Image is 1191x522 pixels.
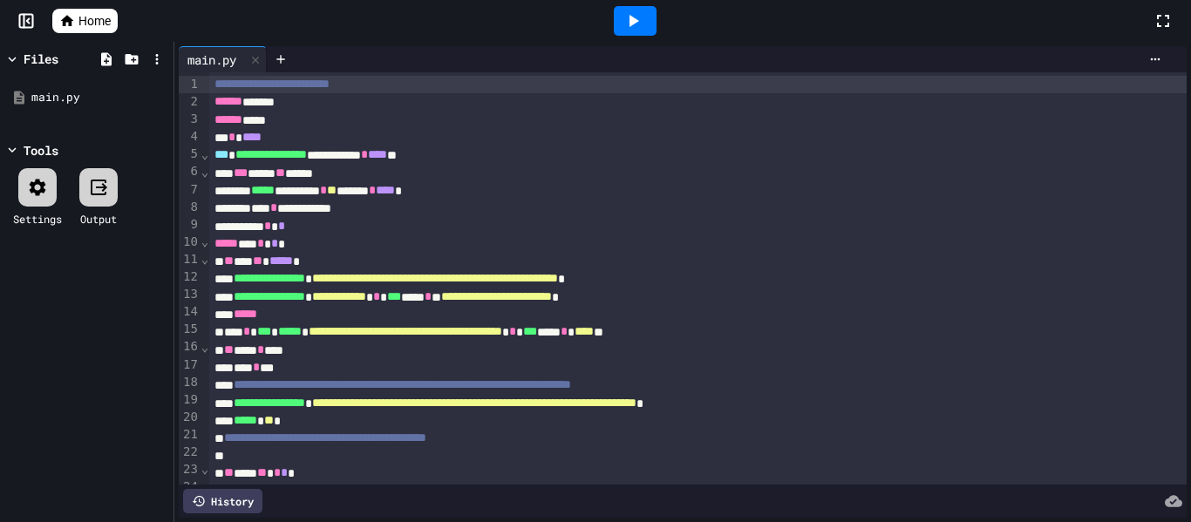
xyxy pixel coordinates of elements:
div: 6 [179,163,201,180]
div: 17 [179,356,201,374]
div: 2 [179,93,201,111]
div: 14 [179,303,201,321]
span: Fold line [201,462,209,476]
div: 15 [179,321,201,338]
div: 20 [179,409,201,426]
div: 9 [179,216,201,234]
span: Fold line [201,147,209,161]
div: main.py [31,89,167,106]
div: 24 [179,478,201,496]
span: Home [78,12,111,30]
div: 10 [179,234,201,251]
div: 11 [179,251,201,268]
div: 8 [179,199,201,216]
div: 3 [179,111,201,128]
div: 12 [179,268,201,286]
div: 13 [179,286,201,303]
div: Settings [13,211,62,227]
div: Files [24,50,58,68]
div: 1 [179,76,201,93]
div: main.py [179,51,245,69]
div: main.py [179,46,267,72]
div: 23 [179,461,201,478]
span: Fold line [201,234,209,248]
div: History [183,489,262,513]
div: 4 [179,128,201,146]
div: Tools [24,141,58,159]
div: 18 [179,374,201,391]
div: 5 [179,146,201,163]
div: 7 [179,181,201,199]
a: Home [52,9,118,33]
div: 21 [179,426,201,444]
div: 22 [179,444,201,461]
span: Fold line [201,252,209,266]
div: 19 [179,391,201,409]
span: Fold line [201,340,209,354]
div: 16 [179,338,201,356]
span: Fold line [201,165,209,179]
div: Output [80,211,117,227]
